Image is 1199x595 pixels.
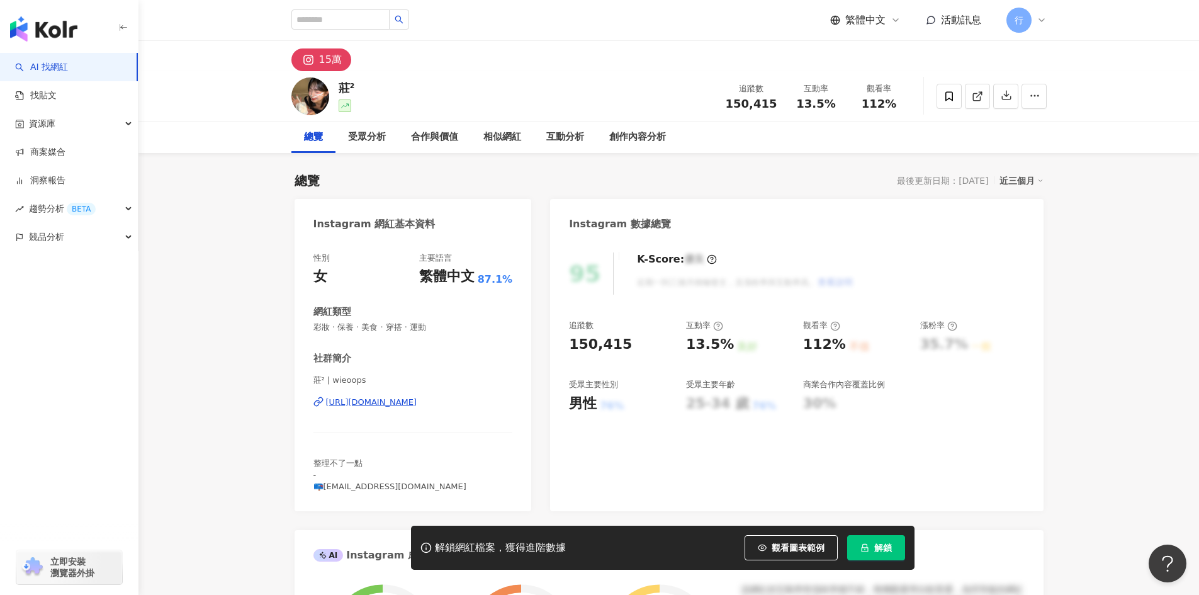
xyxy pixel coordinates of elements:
[745,535,838,560] button: 觀看圖表範例
[546,130,584,145] div: 互動分析
[686,320,723,331] div: 互動率
[313,375,513,386] span: 莊² | wieoops
[686,379,735,390] div: 受眾主要年齡
[796,98,835,110] span: 13.5%
[419,267,475,286] div: 繁體中文
[845,13,886,27] span: 繁體中文
[941,14,981,26] span: 活動訊息
[395,15,403,24] span: search
[920,320,957,331] div: 漲粉率
[803,335,846,354] div: 112%
[862,98,897,110] span: 112%
[348,130,386,145] div: 受眾分析
[15,89,57,102] a: 找貼文
[569,394,597,414] div: 男性
[803,379,885,390] div: 商業合作內容覆蓋比例
[483,130,521,145] div: 相似網紅
[339,80,355,96] div: 莊²
[313,252,330,264] div: 性別
[478,273,513,286] span: 87.1%
[67,203,96,215] div: BETA
[29,110,55,138] span: 資源庫
[319,51,342,69] div: 15萬
[569,217,671,231] div: Instagram 數據總覽
[295,172,320,190] div: 總覽
[313,458,466,490] span: 整理不了一點 - 📪[EMAIL_ADDRESS][DOMAIN_NAME]
[792,82,840,95] div: 互動率
[609,130,666,145] div: 創作內容分析
[313,322,513,333] span: 彩妝 · 保養 · 美食 · 穿搭 · 運動
[874,543,892,553] span: 解鎖
[803,320,840,331] div: 觀看率
[860,543,869,552] span: lock
[637,252,717,266] div: K-Score :
[326,397,417,408] div: [URL][DOMAIN_NAME]
[313,352,351,365] div: 社群簡介
[999,173,1044,189] div: 近三個月
[313,217,436,231] div: Instagram 網紅基本資料
[897,176,988,186] div: 最後更新日期：[DATE]
[50,556,94,579] span: 立即安裝 瀏覽器外掛
[304,130,323,145] div: 總覽
[313,305,351,319] div: 網紅類型
[1015,13,1023,27] span: 行
[313,267,327,286] div: 女
[686,335,734,354] div: 13.5%
[569,335,632,354] div: 150,415
[15,205,24,213] span: rise
[569,320,594,331] div: 追蹤數
[15,146,65,159] a: 商案媒合
[10,16,77,42] img: logo
[435,541,566,555] div: 解鎖網紅檔案，獲得進階數據
[726,82,777,95] div: 追蹤數
[772,543,825,553] span: 觀看圖表範例
[855,82,903,95] div: 觀看率
[726,97,777,110] span: 150,415
[16,550,122,584] a: chrome extension立即安裝 瀏覽器外掛
[29,195,96,223] span: 趨勢分析
[291,77,329,115] img: KOL Avatar
[313,397,513,408] a: [URL][DOMAIN_NAME]
[15,174,65,187] a: 洞察報告
[411,130,458,145] div: 合作與價值
[419,252,452,264] div: 主要語言
[291,48,351,71] button: 15萬
[569,379,618,390] div: 受眾主要性別
[29,223,64,251] span: 競品分析
[15,61,68,74] a: searchAI 找網紅
[847,535,905,560] button: 解鎖
[20,557,45,577] img: chrome extension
